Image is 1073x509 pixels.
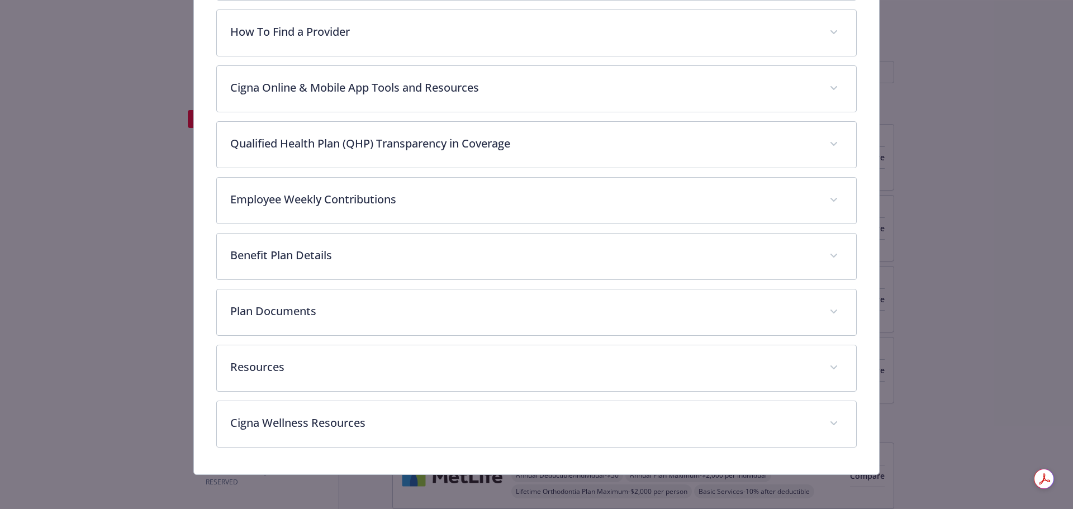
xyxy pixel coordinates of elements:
[217,234,857,279] div: Benefit Plan Details
[217,66,857,112] div: Cigna Online & Mobile App Tools and Resources
[230,191,816,208] p: Employee Weekly Contributions
[217,289,857,335] div: Plan Documents
[217,345,857,391] div: Resources
[230,359,816,375] p: Resources
[230,415,816,431] p: Cigna Wellness Resources
[217,178,857,223] div: Employee Weekly Contributions
[230,23,816,40] p: How To Find a Provider
[217,401,857,447] div: Cigna Wellness Resources
[230,135,816,152] p: Qualified Health Plan (QHP) Transparency in Coverage
[217,122,857,168] div: Qualified Health Plan (QHP) Transparency in Coverage
[230,247,816,264] p: Benefit Plan Details
[217,10,857,56] div: How To Find a Provider
[230,79,816,96] p: Cigna Online & Mobile App Tools and Resources
[230,303,816,320] p: Plan Documents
